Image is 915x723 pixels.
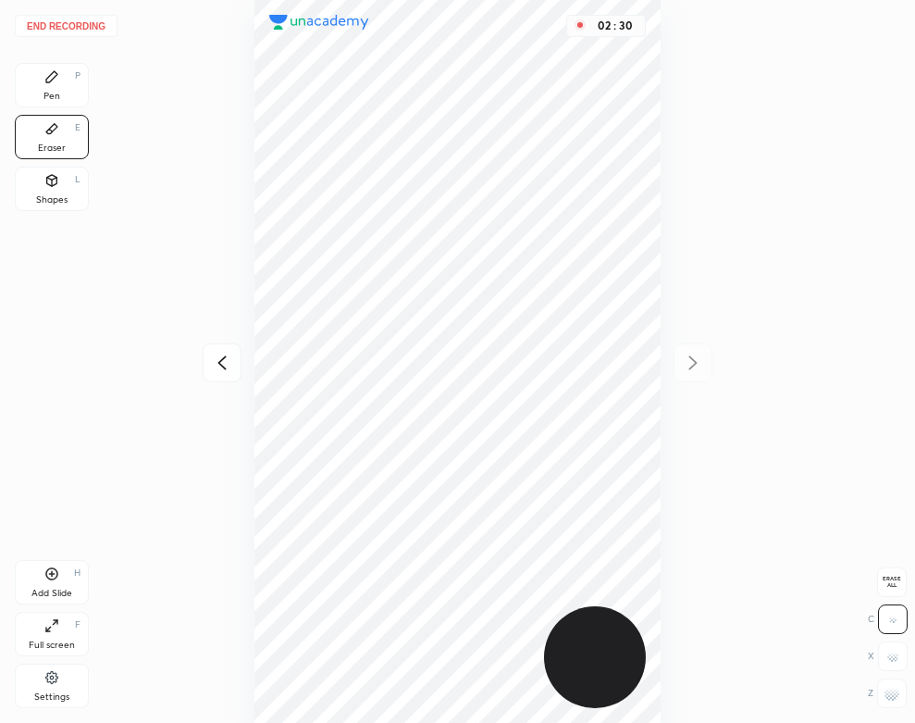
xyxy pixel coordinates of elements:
[38,143,66,153] div: Eraser
[75,175,80,184] div: L
[15,15,117,37] button: End recording
[31,589,72,598] div: Add Slide
[29,641,75,650] div: Full screen
[43,92,60,101] div: Pen
[75,620,80,630] div: F
[34,692,69,702] div: Settings
[36,195,68,205] div: Shapes
[269,15,369,30] img: logo.38c385cc.svg
[75,71,80,81] div: P
[74,568,80,578] div: H
[75,123,80,132] div: E
[868,679,907,708] div: Z
[878,576,906,589] span: Erase all
[868,642,908,671] div: X
[593,19,637,32] div: 02 : 30
[868,605,908,634] div: C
